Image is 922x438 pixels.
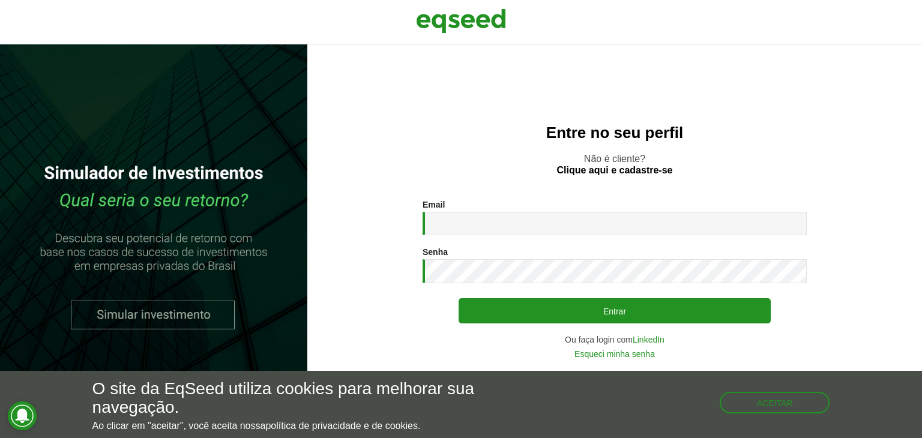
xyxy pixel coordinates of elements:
[557,166,673,175] a: Clique aqui e cadastre-se
[331,153,898,176] p: Não é cliente?
[423,200,445,209] label: Email
[265,421,418,431] a: política de privacidade e de cookies
[92,380,535,417] h5: O site da EqSeed utiliza cookies para melhorar sua navegação.
[331,124,898,142] h2: Entre no seu perfil
[423,248,448,256] label: Senha
[633,335,664,344] a: LinkedIn
[416,6,506,36] img: EqSeed Logo
[92,420,535,431] p: Ao clicar em "aceitar", você aceita nossa .
[720,392,830,413] button: Aceitar
[423,335,807,344] div: Ou faça login com
[574,350,655,358] a: Esqueci minha senha
[459,298,771,323] button: Entrar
